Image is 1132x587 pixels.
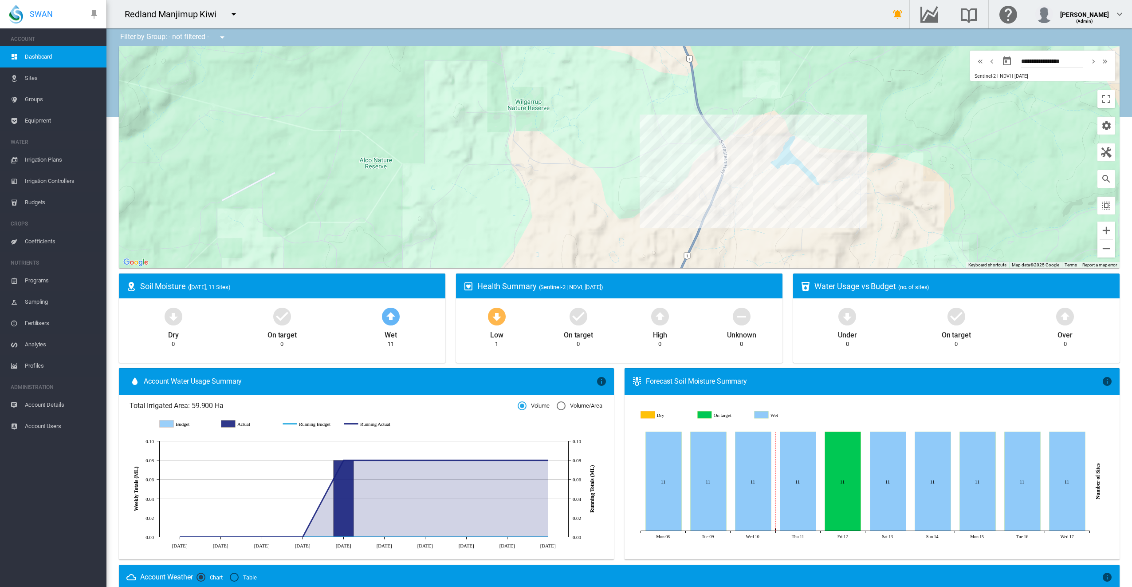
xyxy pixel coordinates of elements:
[646,432,682,531] g: Wet Sep 08, 2025 11
[573,535,581,540] tspan: 0.00
[1005,432,1041,531] g: Wet Sep 16, 2025 11
[477,281,775,292] div: Health Summary
[539,284,603,290] span: (Sentinel-2 | NDVI, [DATE])
[172,543,188,548] tspan: [DATE]
[221,420,274,428] g: Actual
[464,535,468,539] circle: Running Budget Aug 27 0
[342,535,345,539] circle: Running Budget Aug 6 0
[89,9,99,20] md-icon: icon-pin
[1060,7,1109,16] div: [PERSON_NAME]
[814,281,1112,292] div: Water Usage vs Budget
[254,543,270,548] tspan: [DATE]
[755,411,806,419] g: Wet
[423,458,427,462] circle: Running Actual Aug 20 0.08
[25,270,99,291] span: Programs
[735,432,771,531] g: Wet Sep 10, 2025 11
[380,305,401,327] md-icon: icon-arrow-up-bold-circle
[825,432,861,531] g: On target Sep 12, 2025 11
[126,281,137,292] md-icon: icon-map-marker-radius
[219,535,222,539] circle: Running Actual Jul 16 0
[11,256,99,270] span: NUTRIENTS
[125,8,224,20] div: Redland Manjimup Kiwi
[573,496,581,502] tspan: 0.04
[1101,174,1112,184] md-icon: icon-magnify
[702,534,714,539] tspan: Tue 09
[573,477,581,482] tspan: 0.06
[942,327,971,340] div: On target
[698,411,749,419] g: On target
[653,327,668,340] div: High
[267,327,297,340] div: On target
[30,8,53,20] span: SWAN
[596,376,607,387] md-icon: icon-information
[9,5,23,24] img: SWAN-Landscape-Logo-Colour-drop.png
[1114,9,1125,20] md-icon: icon-chevron-down
[1097,222,1115,239] button: Zoom in
[25,192,99,213] span: Budgets
[145,535,154,540] tspan: 0.00
[882,534,893,539] tspan: Sat 13
[388,340,394,348] div: 11
[1012,73,1028,79] span: | [DATE]
[540,543,556,548] tspan: [DATE]
[11,380,99,394] span: ADMINISTRATION
[998,9,1019,20] md-icon: Click here for help
[577,340,580,348] div: 0
[1097,170,1115,188] button: icon-magnify
[145,477,154,482] tspan: 0.06
[228,9,239,20] md-icon: icon-menu-down
[975,56,986,67] button: icon-chevron-double-left
[589,465,595,513] tspan: Running Totals (ML)
[217,32,228,43] md-icon: icon-menu-down
[649,305,671,327] md-icon: icon-arrow-up-bold-circle
[946,305,967,327] md-icon: icon-checkbox-marked-circle
[1016,534,1028,539] tspan: Tue 16
[998,52,1016,70] button: md-calendar
[1097,117,1115,135] button: icon-cog
[1097,197,1115,214] button: icon-select-all
[225,5,243,23] button: icon-menu-down
[25,67,99,89] span: Sites
[1100,56,1110,67] md-icon: icon-chevron-double-right
[25,171,99,192] span: Irrigation Controllers
[114,28,234,46] div: Filter by Group: - not filtered -
[1064,340,1067,348] div: 0
[1057,327,1073,340] div: Over
[955,340,958,348] div: 0
[518,402,550,410] md-radio-button: Volume
[382,535,386,539] circle: Running Budget Aug 13 0
[505,535,509,539] circle: Running Budget Sep 3 0
[1061,534,1074,539] tspan: Wed 17
[1035,5,1053,23] img: profile.jpg
[892,9,903,20] md-icon: icon-bell-ring
[25,355,99,377] span: Profiles
[11,135,99,149] span: WATER
[889,5,907,23] button: icon-bell-ring
[971,534,984,539] tspan: Mon 15
[230,573,257,582] md-radio-button: Table
[1097,90,1115,108] button: Toggle fullscreen view
[1088,56,1099,67] button: icon-chevron-right
[197,573,223,582] md-radio-button: Chart
[987,56,997,67] md-icon: icon-chevron-left
[800,281,811,292] md-icon: icon-cup-water
[926,534,939,539] tspan: Sun 14
[919,9,940,20] md-icon: Go to the Data Hub
[11,32,99,46] span: ACCOUNT
[986,56,998,67] button: icon-chevron-left
[280,340,283,348] div: 0
[740,340,743,348] div: 0
[140,281,438,292] div: Soil Moisture
[495,340,498,348] div: 1
[213,28,231,46] button: icon-menu-down
[188,284,231,290] span: ([DATE], 11 Sites)
[898,284,930,290] span: (no. of sites)
[1054,305,1076,327] md-icon: icon-arrow-up-bold-circle
[213,543,228,548] tspan: [DATE]
[1082,262,1117,267] a: Report a map error
[1089,56,1098,67] md-icon: icon-chevron-right
[336,543,351,548] tspan: [DATE]
[145,458,154,463] tspan: 0.08
[870,432,906,531] g: Wet Sep 13, 2025 11
[25,291,99,313] span: Sampling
